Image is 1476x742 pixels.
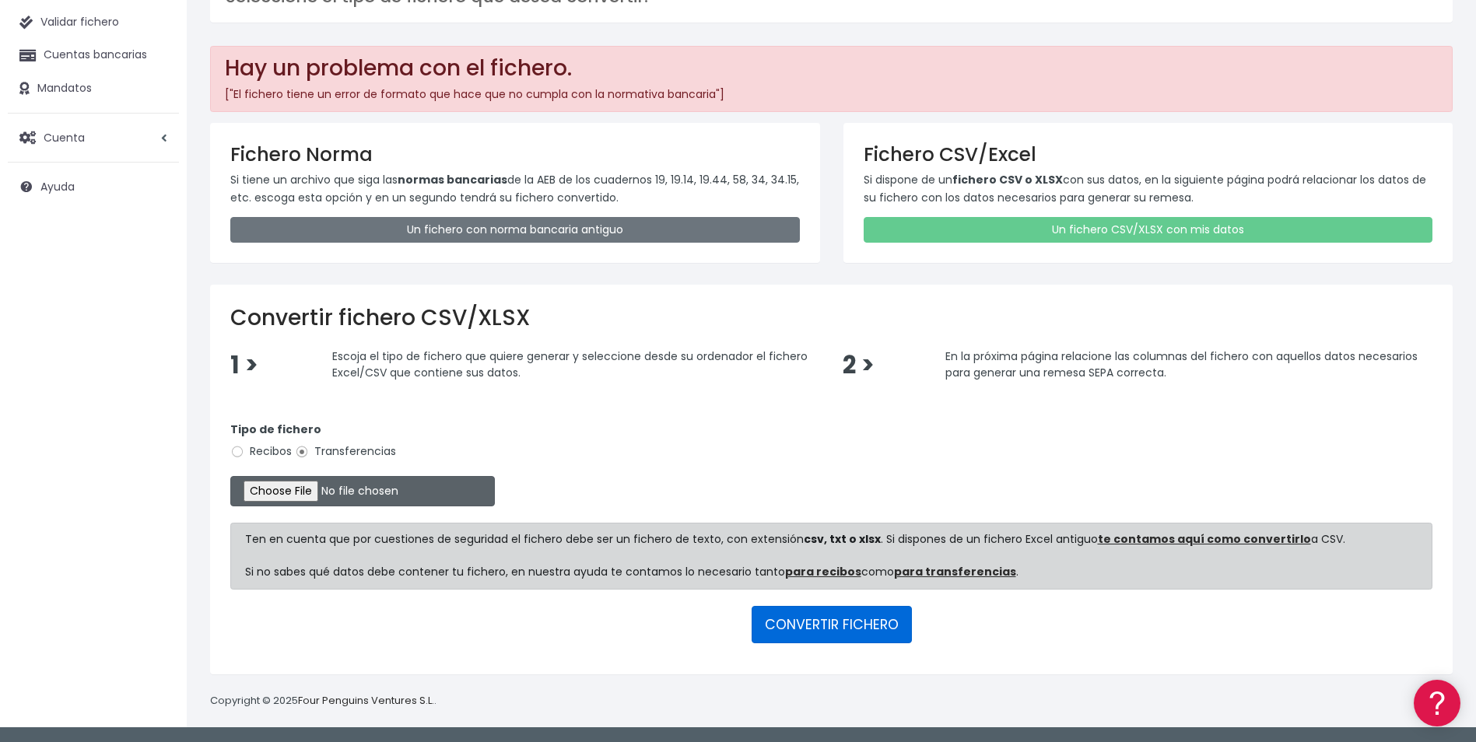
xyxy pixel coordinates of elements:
a: Four Penguins Ventures S.L. [298,693,434,708]
a: Validar fichero [8,6,179,39]
a: te contamos aquí como convertirlo [1098,531,1311,547]
div: ["El fichero tiene un error de formato que hace que no cumpla con la normativa bancaria"] [210,46,1453,112]
strong: fichero CSV o XLSX [952,172,1063,187]
button: CONVERTIR FICHERO [752,606,912,643]
label: Transferencias [295,443,396,460]
span: Cuenta [44,129,85,145]
p: Si dispone de un con sus datos, en la siguiente página podrá relacionar los datos de su fichero c... [864,171,1433,206]
a: Cuentas bancarias [8,39,179,72]
div: Ten en cuenta que por cuestiones de seguridad el fichero debe ser un fichero de texto, con extens... [230,523,1432,590]
strong: normas bancarias [398,172,507,187]
h2: Convertir fichero CSV/XLSX [230,305,1432,331]
span: En la próxima página relacione las columnas del fichero con aquellos datos necesarios para genera... [945,348,1418,380]
a: Mandatos [8,72,179,105]
strong: Tipo de fichero [230,422,321,437]
span: 1 > [230,348,258,382]
a: Cuenta [8,121,179,154]
p: Copyright © 2025 . [210,693,436,709]
a: para transferencias [894,564,1016,579]
a: Ayuda [8,170,179,203]
h3: Fichero CSV/Excel [864,143,1433,166]
a: Un fichero con norma bancaria antiguo [230,217,800,243]
label: Recibos [230,443,292,460]
h3: Fichero Norma [230,143,800,166]
a: Un fichero CSV/XLSX con mis datos [864,217,1433,243]
p: Si tiene un archivo que siga las de la AEB de los cuadernos 19, 19.14, 19.44, 58, 34, 34.15, etc.... [230,171,800,206]
span: Escoja el tipo de fichero que quiere generar y seleccione desde su ordenador el fichero Excel/CSV... [332,348,808,380]
strong: csv, txt o xlsx [804,531,881,547]
a: para recibos [785,564,861,579]
h2: Hay un problema con el fichero. [225,55,1439,82]
span: Ayuda [40,179,75,194]
span: 2 > [843,348,875,382]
